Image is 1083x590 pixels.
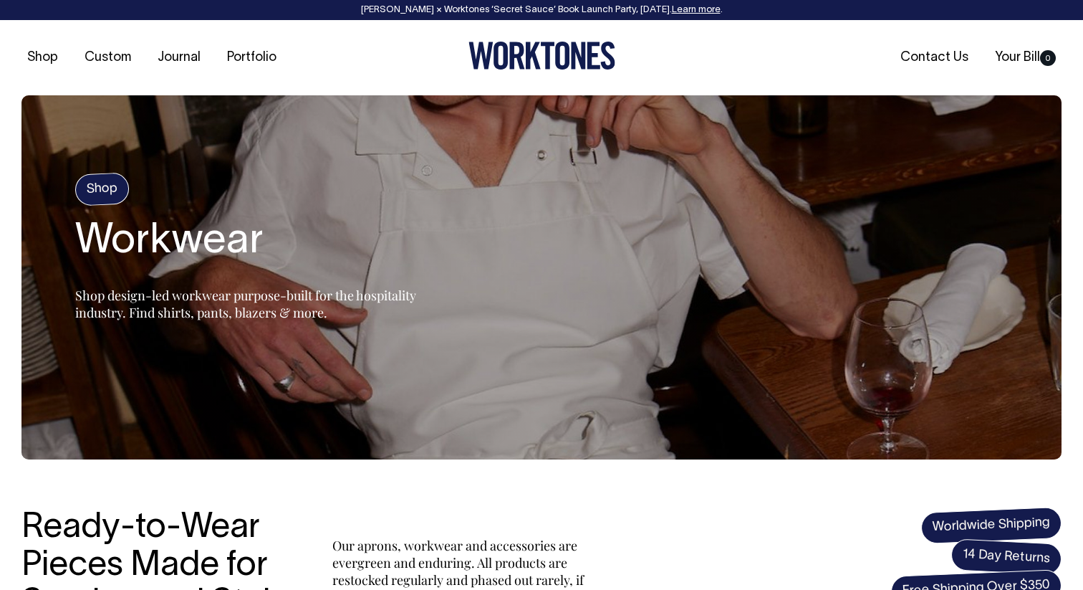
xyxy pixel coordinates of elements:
a: Your Bill0 [989,46,1062,70]
a: Contact Us [895,46,974,70]
a: Shop [21,46,64,70]
a: Journal [152,46,206,70]
span: 14 Day Returns [950,538,1062,576]
a: Portfolio [221,46,282,70]
span: Worldwide Shipping [920,507,1062,544]
a: Custom [79,46,137,70]
h1: Workwear [75,219,433,265]
span: Shop design-led workwear purpose-built for the hospitality industry. Find shirts, pants, blazers ... [75,287,416,321]
a: Learn more [672,6,721,14]
div: [PERSON_NAME] × Worktones ‘Secret Sauce’ Book Launch Party, [DATE]. . [14,5,1069,15]
span: 0 [1040,50,1056,66]
h4: Shop [74,173,130,206]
